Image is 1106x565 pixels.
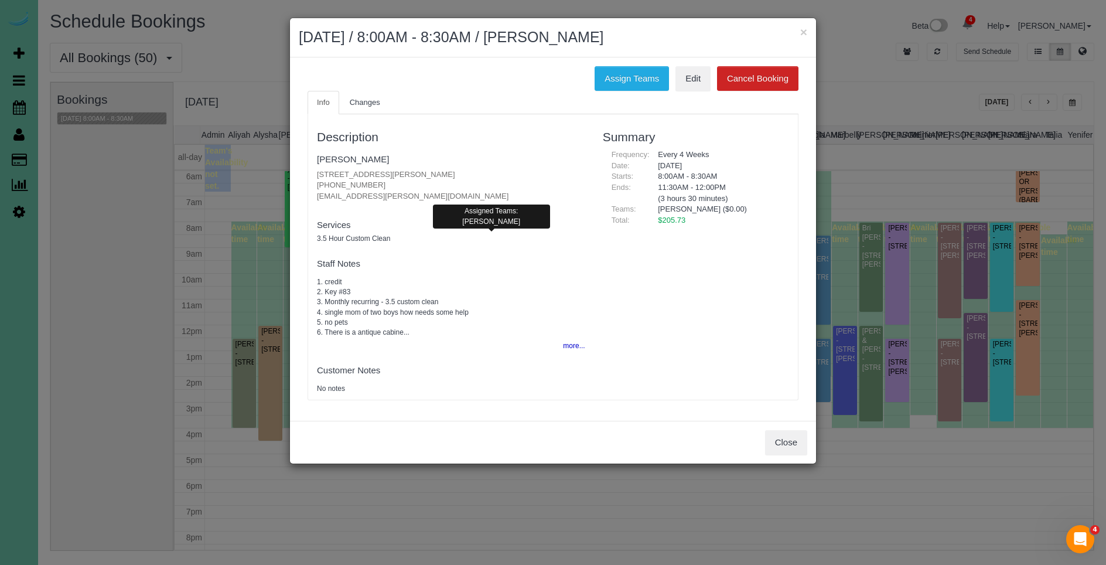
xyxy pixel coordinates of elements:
a: Changes [340,91,390,115]
button: more... [556,338,585,355]
div: [DATE] [649,161,789,172]
div: Every 4 Weeks [649,149,789,161]
h4: Customer Notes [317,366,585,376]
button: × [800,26,807,38]
div: Assigned Teams: [PERSON_NAME] [433,205,550,228]
span: Starts: [612,172,634,181]
iframe: Intercom live chat [1066,525,1094,553]
span: Ends: [612,183,631,192]
pre: No notes [317,384,585,394]
h4: Staff Notes [317,259,585,269]
button: Assign Teams [595,66,669,91]
button: Close [765,430,807,455]
span: Total: [612,216,630,224]
li: [PERSON_NAME] ($0.00) [658,204,780,215]
pre: 1. credit 2. Key #83 3. Monthly recurring - 3.5 custom clean 4. single mom of two boys how needs ... [317,277,585,338]
span: Date: [612,161,630,170]
span: 4 [1090,525,1100,535]
a: Edit [675,66,711,91]
h4: Services [317,220,585,230]
a: Info [308,91,339,115]
p: [STREET_ADDRESS][PERSON_NAME] [PHONE_NUMBER] [EMAIL_ADDRESS][PERSON_NAME][DOMAIN_NAME] [317,169,585,202]
h5: 3.5 Hour Custom Clean [317,235,585,243]
span: Teams: [612,205,636,213]
span: Info [317,98,330,107]
div: 8:00AM - 8:30AM [649,171,789,182]
span: $205.73 [658,216,685,224]
div: 11:30AM - 12:00PM (3 hours 30 minutes) [649,182,789,204]
button: Cancel Booking [717,66,798,91]
a: [PERSON_NAME] [317,154,389,164]
h3: Description [317,130,585,144]
h3: Summary [603,130,789,144]
h2: [DATE] / 8:00AM - 8:30AM / [PERSON_NAME] [299,27,807,48]
span: Frequency: [612,150,650,159]
span: Changes [350,98,380,107]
